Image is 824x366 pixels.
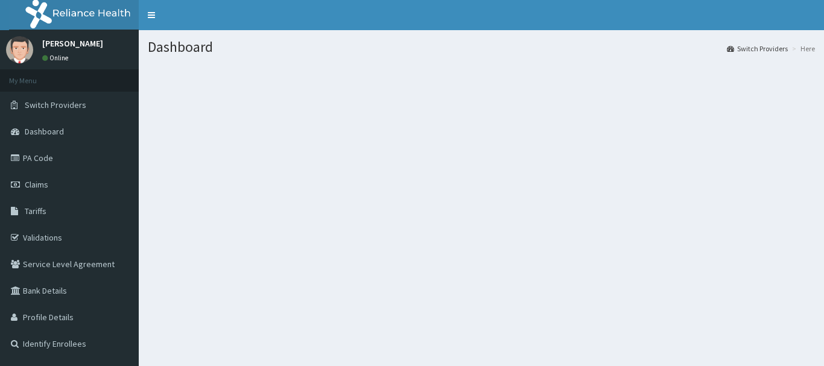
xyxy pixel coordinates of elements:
[25,99,86,110] span: Switch Providers
[25,126,64,137] span: Dashboard
[42,39,103,48] p: [PERSON_NAME]
[789,43,815,54] li: Here
[727,43,788,54] a: Switch Providers
[25,206,46,216] span: Tariffs
[25,179,48,190] span: Claims
[42,54,71,62] a: Online
[148,39,815,55] h1: Dashboard
[6,36,33,63] img: User Image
